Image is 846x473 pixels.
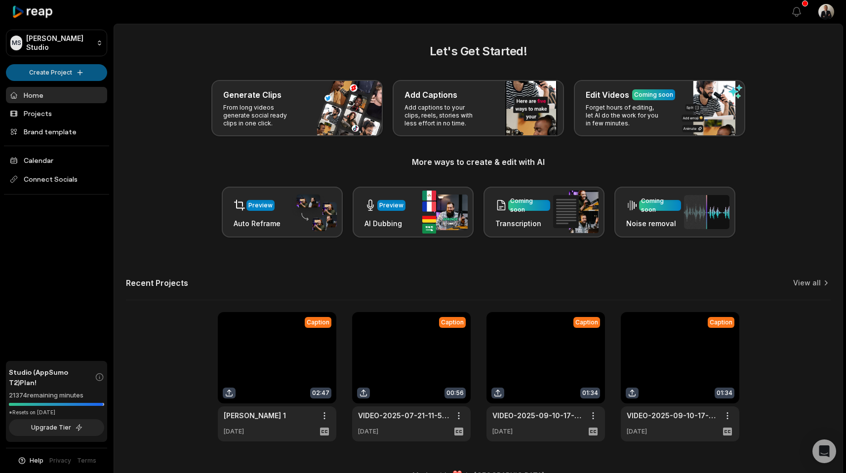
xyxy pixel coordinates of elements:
h2: Let's Get Started! [126,42,831,60]
img: transcription.png [553,191,599,233]
div: Coming soon [510,197,548,214]
p: Add captions to your clips, reels, stories with less effort in no time. [404,104,481,127]
a: Privacy [49,456,71,465]
span: Connect Socials [6,170,107,188]
a: Brand template [6,123,107,140]
img: ai_dubbing.png [422,191,468,234]
div: *Resets on [DATE] [9,409,104,416]
a: VIDEO-2025-09-10-17-01-06 [492,410,583,421]
a: VIDEO-2025-09-10-17-01-06 [627,410,718,421]
img: noise_removal.png [684,195,729,229]
div: MS [10,36,22,50]
h3: Add Captions [404,89,457,101]
p: Forget hours of editing, let AI do the work for you in few minutes. [586,104,662,127]
a: [PERSON_NAME] 1 [224,410,286,421]
button: Create Project [6,64,107,81]
h2: Recent Projects [126,278,188,288]
h3: Edit Videos [586,89,629,101]
h3: More ways to create & edit with AI [126,156,831,168]
div: Preview [248,201,273,210]
span: Studio (AppSumo T2) Plan! [9,367,95,388]
h3: Auto Reframe [234,218,281,229]
a: Terms [77,456,96,465]
h3: Noise removal [626,218,681,229]
div: Preview [379,201,403,210]
a: Projects [6,105,107,121]
h3: AI Dubbing [364,218,405,229]
span: Help [30,456,43,465]
div: Coming soon [634,90,673,99]
button: Help [17,456,43,465]
a: Home [6,87,107,103]
button: Upgrade Tier [9,419,104,436]
p: From long videos generate social ready clips in one click. [223,104,300,127]
img: auto_reframe.png [291,193,337,232]
a: View all [793,278,821,288]
p: [PERSON_NAME] Studio [26,34,92,52]
div: 21374 remaining minutes [9,391,104,400]
a: VIDEO-2025-07-21-11-59-30 [358,410,449,421]
h3: Transcription [495,218,550,229]
div: Open Intercom Messenger [812,439,836,463]
a: Calendar [6,152,107,168]
h3: Generate Clips [223,89,282,101]
div: Coming soon [641,197,679,214]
